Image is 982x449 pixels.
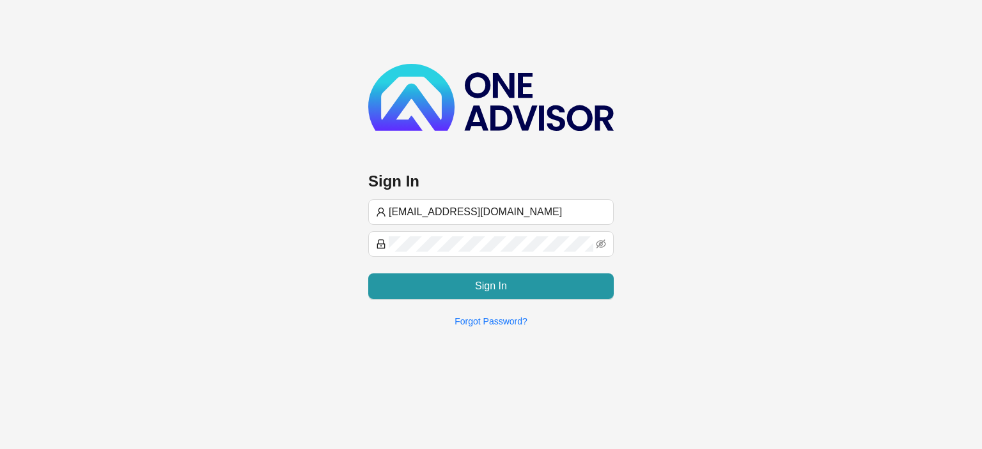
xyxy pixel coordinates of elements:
span: Sign In [475,278,507,294]
span: lock [376,239,386,249]
img: b89e593ecd872904241dc73b71df2e41-logo-dark.svg [368,64,614,131]
button: Sign In [368,273,614,299]
input: Username [389,204,606,220]
span: eye-invisible [596,239,606,249]
h3: Sign In [368,171,614,192]
a: Forgot Password? [455,316,527,326]
span: user [376,207,386,217]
